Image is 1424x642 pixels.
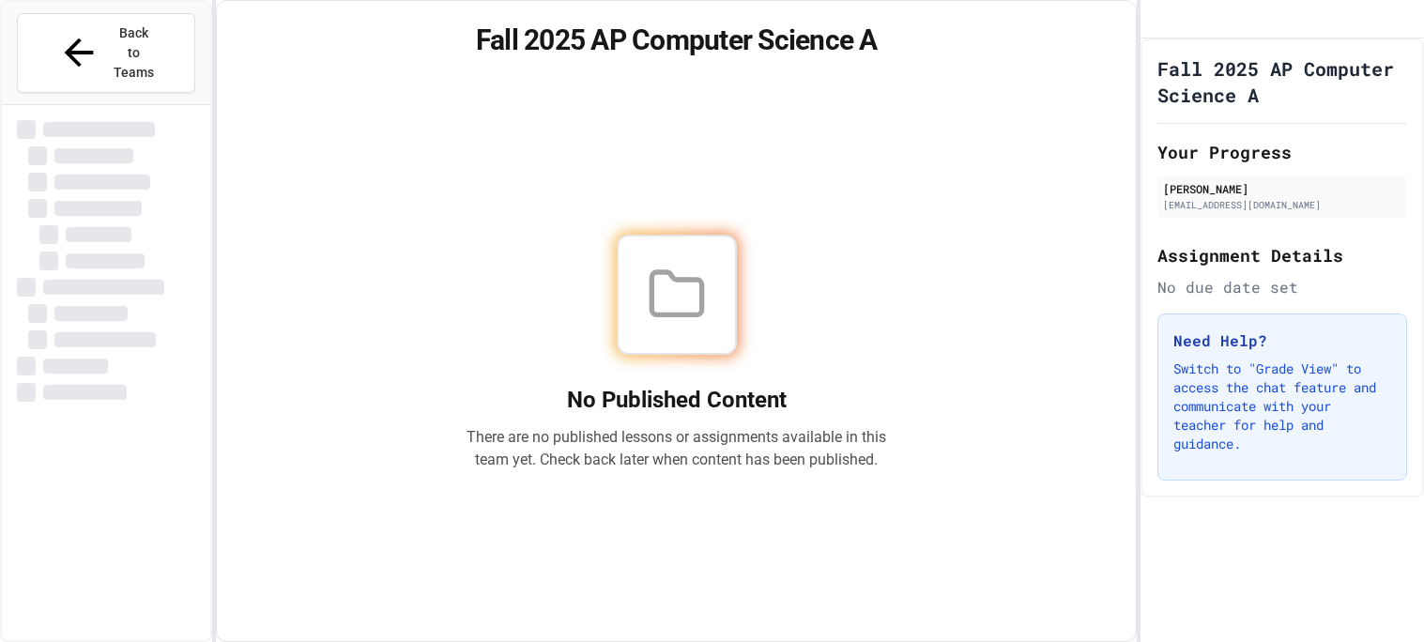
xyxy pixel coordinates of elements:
[467,385,887,415] h2: No Published Content
[467,426,887,471] p: There are no published lessons or assignments available in this team yet. Check back later when c...
[1163,198,1401,212] div: [EMAIL_ADDRESS][DOMAIN_NAME]
[1163,180,1401,197] div: [PERSON_NAME]
[1157,276,1407,298] div: No due date set
[17,13,195,93] button: Back to Teams
[1157,55,1407,108] h1: Fall 2025 AP Computer Science A
[239,23,1113,57] h1: Fall 2025 AP Computer Science A
[112,23,156,83] span: Back to Teams
[1173,359,1391,453] p: Switch to "Grade View" to access the chat feature and communicate with your teacher for help and ...
[1157,242,1407,268] h2: Assignment Details
[1157,139,1407,165] h2: Your Progress
[1173,329,1391,352] h3: Need Help?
